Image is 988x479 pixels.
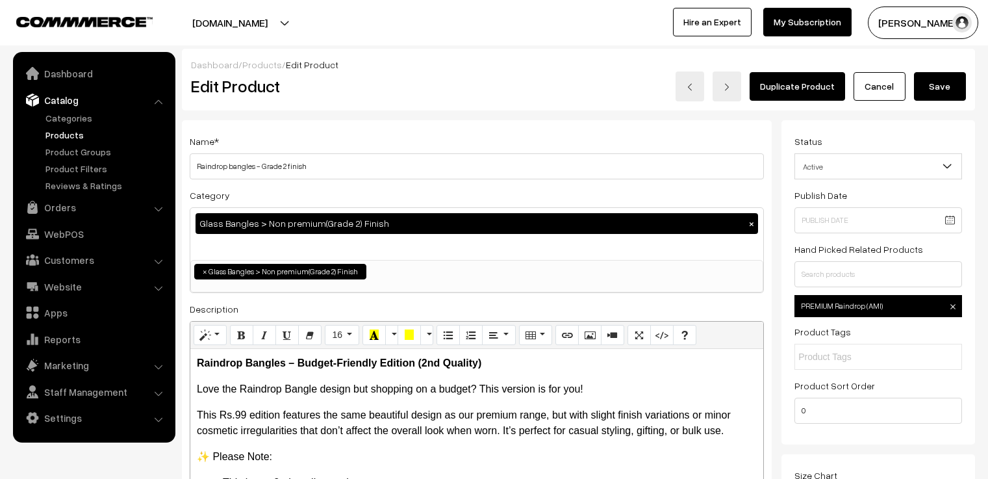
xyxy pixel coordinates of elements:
[286,59,338,70] span: Edit Product
[750,72,845,101] a: Duplicate Product
[952,13,972,32] img: user
[16,406,171,430] a: Settings
[627,325,651,346] button: Full Screen
[16,354,171,377] a: Marketing
[950,304,956,309] img: close
[16,275,171,298] a: Website
[482,325,515,346] button: Paragraph
[854,72,906,101] a: Cancel
[190,302,238,316] label: Description
[42,128,171,142] a: Products
[519,325,552,346] button: Table
[398,325,421,346] button: Background Color
[16,62,171,85] a: Dashboard
[147,6,313,39] button: [DOMAIN_NAME]
[16,380,171,404] a: Staff Management
[723,83,731,91] img: right-arrow.png
[194,325,227,346] button: Style
[673,8,752,36] a: Hire an Expert
[650,325,674,346] button: Code View
[794,207,962,233] input: Publish Date
[191,59,238,70] a: Dashboard
[798,350,912,364] input: Product Tags
[191,76,503,96] h2: Edit Product
[794,242,923,256] label: Hand Picked Related Products
[42,179,171,192] a: Reviews & Ratings
[578,325,602,346] button: Picture
[16,88,171,112] a: Catalog
[420,325,433,346] button: More Color
[763,8,852,36] a: My Subscription
[16,301,171,324] a: Apps
[196,213,758,234] div: Glass Bangles > Non premium(Grade 2) Finish
[795,155,961,178] span: Active
[794,379,875,393] label: Product Sort Order
[794,188,847,202] label: Publish Date
[194,264,366,279] li: Glass Bangles > Non premium(Grade 2) Finish
[459,325,483,346] button: Ordered list (CTRL+SHIFT+NUM8)
[197,451,272,462] span: ✨ Please Note:
[298,325,322,346] button: Remove Font Style (CTRL+\)
[555,325,579,346] button: Link (CTRL+K)
[197,409,731,436] span: This Rs.99 edition features the same beautiful design as our premium range, but with slight finis...
[16,13,130,29] a: COMMMERCE
[203,266,207,278] span: ×
[332,330,342,340] span: 16
[686,83,694,91] img: left-arrow.png
[253,325,276,346] button: Italic (CTRL+I)
[191,58,966,71] div: / /
[325,325,359,346] button: Font Size
[16,196,171,219] a: Orders
[868,6,978,39] button: [PERSON_NAME] C
[242,59,282,70] a: Products
[42,111,171,125] a: Categories
[16,328,171,351] a: Reports
[42,145,171,159] a: Product Groups
[275,325,299,346] button: Underline (CTRL+U)
[42,162,171,175] a: Product Filters
[230,325,253,346] button: Bold (CTRL+B)
[190,153,764,179] input: Name
[16,222,171,246] a: WebPOS
[16,17,153,27] img: COMMMERCE
[914,72,966,101] button: Save
[794,398,962,424] input: Enter Number
[197,382,757,397] p: Love the Raindrop Bangle design but shopping on a budget? This version is for you!
[385,325,398,346] button: More Color
[673,325,696,346] button: Help
[362,325,386,346] button: Recent Color
[794,295,962,317] span: PREMIUM Raindrop (AMI)
[601,325,624,346] button: Video
[794,135,822,148] label: Status
[197,357,481,369] b: Raindrop Bangles – Budget-Friendly Edition (2nd Quality)
[794,261,962,287] input: Search products
[190,188,230,202] label: Category
[794,325,851,339] label: Product Tags
[190,135,219,148] label: Name
[16,248,171,272] a: Customers
[794,153,962,179] span: Active
[437,325,460,346] button: Unordered list (CTRL+SHIFT+NUM7)
[746,218,757,229] button: ×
